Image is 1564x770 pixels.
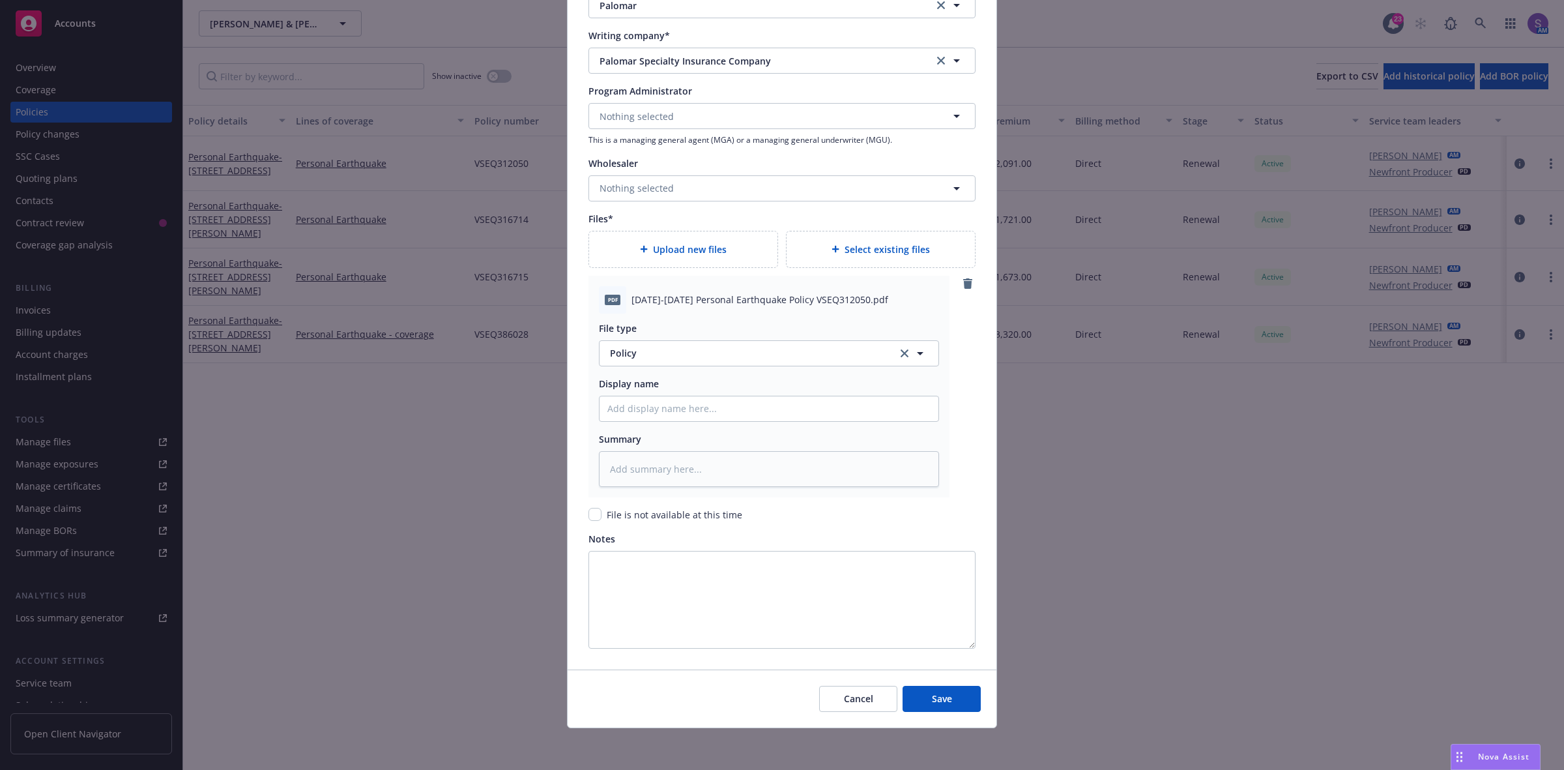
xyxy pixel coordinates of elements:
[588,134,976,145] span: This is a managing general agent (MGA) or a managing general underwriter (MGU).
[600,54,914,68] span: Palomar Specialty Insurance Company
[588,29,670,42] span: Writing company*
[588,175,976,201] button: Nothing selected
[932,692,952,705] span: Save
[599,322,637,334] span: File type
[960,276,976,291] a: remove
[600,396,938,421] input: Add display name here...
[1451,744,1541,770] button: Nova Assist
[599,378,659,390] span: Display name
[903,686,981,712] button: Save
[631,293,888,306] span: [DATE]-[DATE] Personal Earthquake Policy VSEQ312050.pdf
[605,295,620,304] span: pdf
[1451,745,1468,769] div: Drag to move
[600,181,674,195] span: Nothing selected
[600,110,674,123] span: Nothing selected
[610,346,882,360] span: Policy
[588,231,778,268] div: Upload new files
[897,346,912,361] a: clear selection
[607,509,742,521] span: File is not available at this time
[588,48,976,74] button: Palomar Specialty Insurance Companyclear selection
[599,340,939,366] button: Policyclear selection
[588,85,692,97] span: Program Administrator
[819,686,897,712] button: Cancel
[599,433,641,445] span: Summary
[588,213,613,225] span: Files*
[933,53,949,68] a: clear selection
[786,231,976,268] div: Select existing files
[588,533,615,545] span: Notes
[844,692,873,705] span: Cancel
[1478,751,1529,762] span: Nova Assist
[588,103,976,129] button: Nothing selected
[653,243,727,256] span: Upload new files
[845,243,930,256] span: Select existing files
[588,157,638,170] span: Wholesaler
